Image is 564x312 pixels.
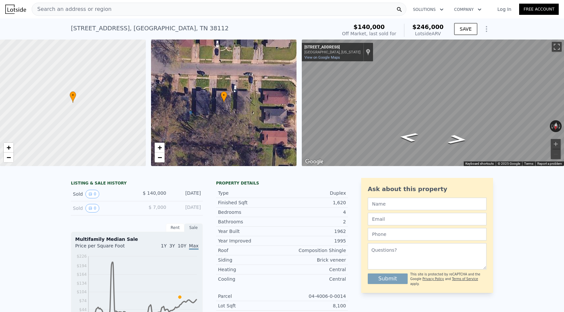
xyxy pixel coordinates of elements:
[166,223,184,232] div: Rent
[218,199,282,206] div: Finished Sqft
[282,238,346,244] div: 1995
[189,243,199,250] span: Max
[354,23,385,30] span: $140,000
[282,266,346,273] div: Central
[172,204,201,213] div: [DATE]
[440,133,475,147] path: Go West, Yale Ave
[552,120,559,132] button: Reset the view
[368,228,486,241] input: Phone
[73,190,132,198] div: Sold
[79,307,87,312] tspan: $44
[157,153,162,161] span: −
[149,205,166,210] span: $ 7,000
[218,276,282,282] div: Cooling
[302,40,564,166] div: Map
[155,153,165,162] a: Zoom out
[537,162,562,165] a: Report a problem
[77,290,87,294] tspan: $104
[552,42,562,52] button: Toggle fullscreen view
[368,184,486,194] div: Ask about this property
[282,302,346,309] div: 8,100
[465,161,494,166] button: Keyboard shortcuts
[143,190,166,196] span: $ 140,000
[4,153,14,162] a: Zoom out
[366,48,370,56] a: Show location on map
[282,190,346,196] div: Duplex
[218,218,282,225] div: Bathrooms
[71,181,203,187] div: LISTING & SALE HISTORY
[7,143,11,152] span: +
[303,157,325,166] img: Google
[304,45,360,50] div: [STREET_ADDRESS]
[408,4,449,15] button: Solutions
[221,91,227,103] div: •
[454,23,477,35] button: SAVE
[73,204,132,213] div: Sold
[155,143,165,153] a: Zoom in
[282,228,346,235] div: 1962
[218,228,282,235] div: Year Built
[489,6,519,13] a: Log In
[85,204,99,213] button: View historical data
[303,157,325,166] a: Open this area in Google Maps (opens a new window)
[218,238,282,244] div: Year Improved
[551,149,561,159] button: Zoom out
[216,181,348,186] div: Property details
[218,257,282,263] div: Siding
[75,242,137,253] div: Price per Square Foot
[391,130,426,144] path: Go East, Yale Ave
[282,199,346,206] div: 1,620
[282,209,346,215] div: 4
[7,153,11,161] span: −
[77,254,87,259] tspan: $226
[452,277,478,281] a: Terms of Service
[480,22,493,36] button: Show Options
[169,243,175,248] span: 3Y
[304,50,360,54] div: [GEOGRAPHIC_DATA], [US_STATE]
[218,190,282,196] div: Type
[304,55,340,60] a: View on Google Maps
[79,298,87,303] tspan: $74
[423,277,444,281] a: Privacy Policy
[184,223,203,232] div: Sale
[218,247,282,254] div: Roof
[282,257,346,263] div: Brick veneer
[218,302,282,309] div: Lot Sqft
[221,92,227,98] span: •
[218,209,282,215] div: Bedrooms
[302,40,564,166] div: Street View
[524,162,533,165] a: Terms (opens in new tab)
[282,276,346,282] div: Central
[282,218,346,225] div: 2
[368,198,486,210] input: Name
[75,236,199,242] div: Multifamily Median Sale
[498,162,520,165] span: © 2025 Google
[85,190,99,198] button: View historical data
[70,91,76,103] div: •
[550,120,553,132] button: Rotate counterclockwise
[70,92,76,98] span: •
[218,266,282,273] div: Heating
[551,139,561,149] button: Zoom in
[4,143,14,153] a: Zoom in
[412,30,444,37] div: Lotside ARV
[558,120,562,132] button: Rotate clockwise
[172,190,201,198] div: [DATE]
[161,243,167,248] span: 1Y
[178,243,186,248] span: 10Y
[77,281,87,286] tspan: $134
[218,293,282,299] div: Parcel
[32,5,111,13] span: Search an address or region
[157,143,162,152] span: +
[412,23,444,30] span: $246,000
[77,272,87,277] tspan: $164
[342,30,396,37] div: Off Market, last sold for
[282,293,346,299] div: 04-4006-0-0014
[368,273,408,284] button: Submit
[519,4,559,15] a: Free Account
[282,247,346,254] div: Composition Shingle
[368,213,486,225] input: Email
[410,272,486,286] div: This site is protected by reCAPTCHA and the Google and apply.
[449,4,487,15] button: Company
[5,5,26,14] img: Lotside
